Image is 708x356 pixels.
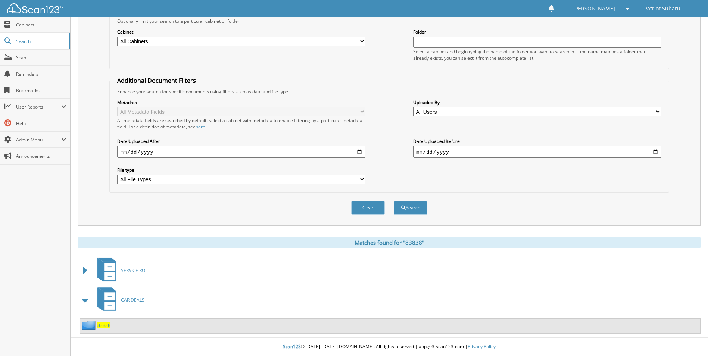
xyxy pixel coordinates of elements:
a: CAR DEALS [93,285,144,315]
span: Patriot Subaru [644,6,680,11]
label: Date Uploaded After [117,138,365,144]
legend: Additional Document Filters [113,76,200,85]
div: Enhance your search for specific documents using filters such as date and file type. [113,88,665,95]
button: Search [394,201,427,215]
span: Search [16,38,65,44]
label: Uploaded By [413,99,661,106]
span: User Reports [16,104,61,110]
div: Optionally limit your search to a particular cabinet or folder [113,18,665,24]
span: Admin Menu [16,137,61,143]
a: 83838 [97,322,110,328]
span: Cabinets [16,22,66,28]
img: folder2.png [82,321,97,330]
span: [PERSON_NAME] [573,6,615,11]
div: © [DATE]-[DATE] [DOMAIN_NAME]. All rights reserved | appg03-scan123-com | [71,338,708,356]
div: Select a cabinet and begin typing the name of the folder you want to search in. If the name match... [413,49,661,61]
a: SERVICE RO [93,256,145,285]
span: Scan123 [283,343,301,350]
label: Metadata [117,99,365,106]
span: Reminders [16,71,66,77]
a: here [196,124,205,130]
iframe: Chat Widget [671,320,708,356]
span: SERVICE RO [121,267,145,274]
a: Privacy Policy [468,343,496,350]
div: Matches found for "83838" [78,237,701,248]
label: File type [117,167,365,173]
button: Clear [351,201,385,215]
input: end [413,146,661,158]
span: Announcements [16,153,66,159]
span: Help [16,120,66,127]
label: Cabinet [117,29,365,35]
span: CAR DEALS [121,297,144,303]
label: Folder [413,29,661,35]
label: Date Uploaded Before [413,138,661,144]
span: Scan [16,54,66,61]
img: scan123-logo-white.svg [7,3,63,13]
span: Bookmarks [16,87,66,94]
div: All metadata fields are searched by default. Select a cabinet with metadata to enable filtering b... [117,117,365,130]
input: start [117,146,365,158]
